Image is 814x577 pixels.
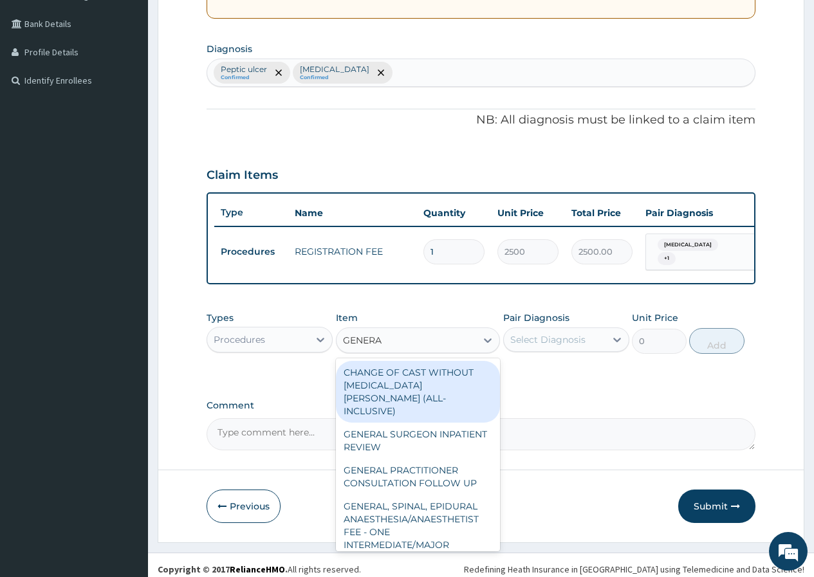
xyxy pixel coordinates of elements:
p: NB: All diagnosis must be linked to a claim item [207,112,755,129]
div: Redefining Heath Insurance in [GEOGRAPHIC_DATA] using Telemedicine and Data Science! [464,563,804,576]
label: Diagnosis [207,42,252,55]
strong: Copyright © 2017 . [158,563,288,575]
div: GENERAL SURGEON INPATIENT REVIEW [336,423,501,459]
button: Add [689,328,744,354]
th: Total Price [565,200,639,226]
p: Peptic ulcer [221,64,267,75]
label: Types [207,313,234,324]
button: Previous [207,490,281,523]
span: [MEDICAL_DATA] [658,239,718,252]
span: + 1 [658,252,676,265]
label: Unit Price [632,311,678,324]
span: remove selection option [375,67,387,78]
div: GENERAL, SPINAL, EPIDURAL ANAESTHESIA/ANAESTHETIST FEE - ONE INTERMEDIATE/MAJOR PROCEDURE [336,495,501,569]
div: Minimize live chat window [211,6,242,37]
th: Name [288,200,417,226]
div: Chat with us now [67,72,216,89]
img: d_794563401_company_1708531726252_794563401 [24,64,52,96]
div: Procedures [214,333,265,346]
th: Quantity [417,200,491,226]
div: CHANGE OF CAST WITHOUT [MEDICAL_DATA][PERSON_NAME] (ALL-INCLUSIVE) [336,361,501,423]
button: Submit [678,490,755,523]
th: Unit Price [491,200,565,226]
div: Select Diagnosis [510,333,586,346]
td: Procedures [214,240,288,264]
th: Pair Diagnosis [639,200,781,226]
th: Type [214,201,288,224]
span: remove selection option [273,67,284,78]
small: Confirmed [221,75,267,81]
textarea: Type your message and hit 'Enter' [6,351,245,396]
td: REGISTRATION FEE [288,239,417,264]
a: RelianceHMO [230,563,285,575]
label: Item [336,311,358,324]
div: GENERAL PRACTITIONER CONSULTATION FOLLOW UP [336,459,501,495]
p: [MEDICAL_DATA] [300,64,369,75]
label: Comment [207,400,755,411]
h3: Claim Items [207,169,278,183]
small: Confirmed [300,75,369,81]
span: We're online! [75,162,178,292]
label: Pair Diagnosis [503,311,569,324]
